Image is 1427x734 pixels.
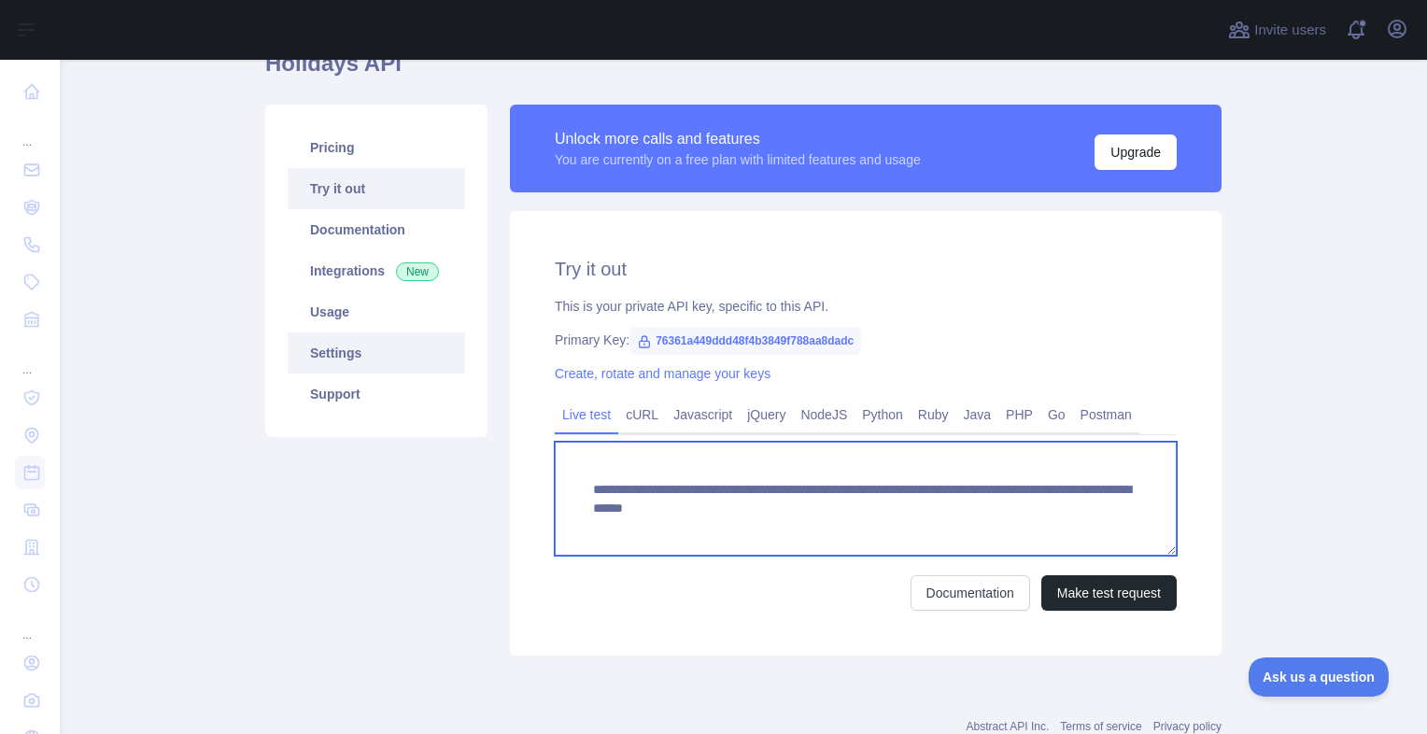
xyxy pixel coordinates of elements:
iframe: Toggle Customer Support [1249,657,1390,697]
a: Terms of service [1060,720,1141,733]
a: Go [1040,400,1073,430]
a: PHP [998,400,1040,430]
a: Postman [1073,400,1139,430]
h1: Holidays API [265,49,1222,93]
a: Documentation [911,575,1030,611]
a: NodeJS [793,400,855,430]
a: cURL [618,400,666,430]
a: Ruby [911,400,956,430]
div: You are currently on a free plan with limited features and usage [555,150,921,169]
a: jQuery [740,400,793,430]
a: Python [855,400,911,430]
span: 76361a449ddd48f4b3849f788aa8dadc [629,327,861,355]
a: Java [956,400,999,430]
a: Support [288,374,465,415]
a: Pricing [288,127,465,168]
div: Primary Key: [555,331,1177,349]
span: Invite users [1254,20,1326,41]
button: Make test request [1041,575,1177,611]
a: Settings [288,332,465,374]
div: ... [15,340,45,377]
a: Privacy policy [1153,720,1222,733]
button: Invite users [1224,15,1330,45]
a: Documentation [288,209,465,250]
button: Upgrade [1095,134,1177,170]
div: ... [15,112,45,149]
a: Javascript [666,400,740,430]
h2: Try it out [555,256,1177,282]
span: New [396,262,439,281]
a: Live test [555,400,618,430]
a: Try it out [288,168,465,209]
a: Abstract API Inc. [967,720,1050,733]
div: Unlock more calls and features [555,128,921,150]
div: This is your private API key, specific to this API. [555,297,1177,316]
a: Create, rotate and manage your keys [555,366,770,381]
div: ... [15,605,45,642]
a: Usage [288,291,465,332]
a: Integrations New [288,250,465,291]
